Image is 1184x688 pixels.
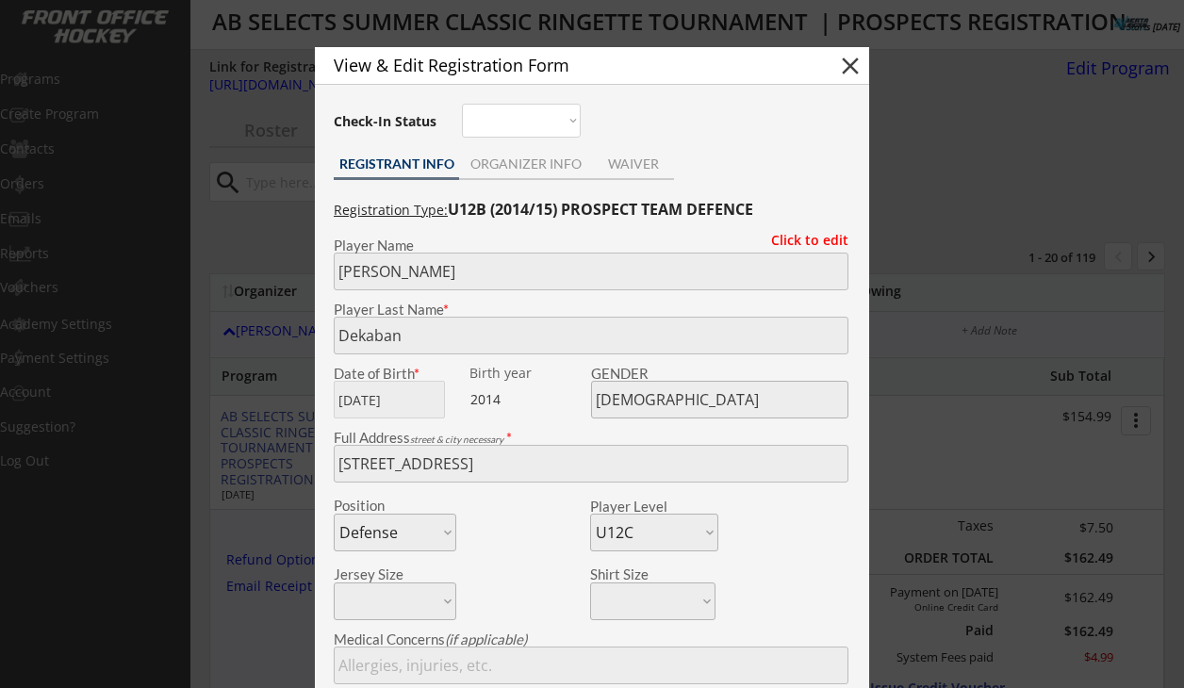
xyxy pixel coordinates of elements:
[334,57,803,74] div: View & Edit Registration Form
[445,631,527,647] em: (if applicable)
[334,431,848,445] div: Full Address
[448,199,753,220] strong: U12B (2014/15) PROSPECT TEAM DEFENCE
[470,390,588,409] div: 2014
[334,238,848,253] div: Player Name
[334,367,456,381] div: Date of Birth
[334,201,448,219] u: Registration Type:
[836,52,864,80] button: close
[334,157,459,171] div: REGISTRANT INFO
[410,434,503,445] em: street & city necessary
[590,500,718,514] div: Player Level
[591,367,848,381] div: GENDER
[757,234,848,247] div: Click to edit
[469,367,587,381] div: We are transitioning the system to collect and store date of birth instead of just birth year to ...
[590,567,687,582] div: Shirt Size
[469,367,587,380] div: Birth year
[334,647,848,684] input: Allergies, injuries, etc.
[334,632,848,647] div: Medical Concerns
[334,567,431,582] div: Jersey Size
[592,157,674,171] div: WAIVER
[334,115,440,128] div: Check-In Status
[334,499,431,513] div: Position
[334,303,848,317] div: Player Last Name
[459,157,592,171] div: ORGANIZER INFO
[334,445,848,483] input: Street, City, Province/State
